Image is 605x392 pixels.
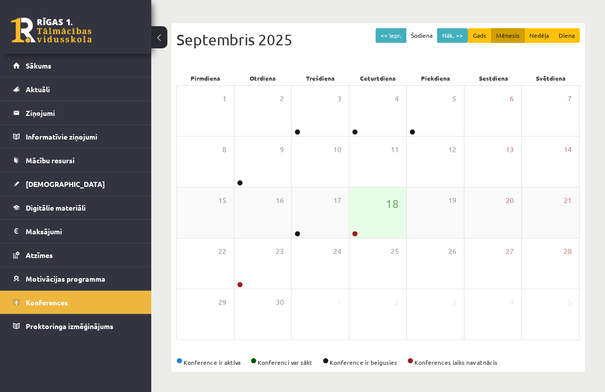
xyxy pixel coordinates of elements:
[13,243,139,267] a: Atzīmes
[568,93,572,104] span: 7
[391,246,399,257] span: 25
[448,246,456,257] span: 26
[333,246,341,257] span: 24
[407,71,464,85] div: Piekdiena
[406,28,438,43] button: Šodiena
[13,172,139,195] a: [DEMOGRAPHIC_DATA]
[11,18,92,43] a: Rīgas 1. Tālmācības vidusskola
[13,267,139,290] a: Motivācijas programma
[218,297,226,308] span: 29
[452,93,456,104] span: 5
[26,203,86,212] span: Digitālie materiāli
[376,28,406,43] button: << Iepr.
[524,28,554,43] button: Nedēļa
[13,54,139,77] a: Sākums
[506,246,514,257] span: 27
[176,28,580,51] div: Septembris 2025
[222,93,226,104] span: 1
[13,220,139,243] a: Maksājumi
[13,149,139,172] a: Mācību resursi
[506,195,514,206] span: 20
[564,246,572,257] span: 28
[26,179,105,188] span: [DEMOGRAPHIC_DATA]
[234,71,291,85] div: Otrdiena
[276,195,284,206] span: 16
[568,297,572,308] span: 5
[437,28,468,43] button: Nāk. >>
[26,156,75,165] span: Mācību resursi
[292,71,349,85] div: Trešdiena
[506,144,514,155] span: 13
[26,250,53,259] span: Atzīmes
[13,314,139,338] a: Proktoringa izmēģinājums
[26,220,139,243] legend: Maksājumi
[333,195,341,206] span: 17
[280,144,284,155] span: 9
[26,101,139,124] legend: Ziņojumi
[13,125,139,148] a: Informatīvie ziņojumi
[13,101,139,124] a: Ziņojumi
[337,93,341,104] span: 3
[448,195,456,206] span: 19
[26,61,51,70] span: Sākums
[26,85,50,94] span: Aktuāli
[218,246,226,257] span: 22
[26,298,68,307] span: Konferences
[564,195,572,206] span: 21
[554,28,580,43] button: Diena
[176,358,580,367] div: Konference ir aktīva Konferenci var sākt Konference ir beigusies Konferences laiks nav atnācis
[13,78,139,101] a: Aktuāli
[395,297,399,308] span: 2
[522,71,580,85] div: Svētdiena
[26,321,113,331] span: Proktoringa izmēģinājums
[386,195,399,212] span: 18
[468,28,492,43] button: Gads
[222,144,226,155] span: 8
[391,144,399,155] span: 11
[510,297,514,308] span: 4
[491,28,525,43] button: Mēnesis
[176,71,234,85] div: Pirmdiena
[564,144,572,155] span: 14
[218,195,226,206] span: 15
[26,125,139,148] legend: Informatīvie ziņojumi
[349,71,407,85] div: Ceturtdiena
[448,144,456,155] span: 12
[13,196,139,219] a: Digitālie materiāli
[13,291,139,314] a: Konferences
[280,93,284,104] span: 2
[276,297,284,308] span: 30
[510,93,514,104] span: 6
[395,93,399,104] span: 4
[337,297,341,308] span: 1
[333,144,341,155] span: 10
[464,71,522,85] div: Sestdiena
[452,297,456,308] span: 3
[26,274,105,283] span: Motivācijas programma
[276,246,284,257] span: 23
